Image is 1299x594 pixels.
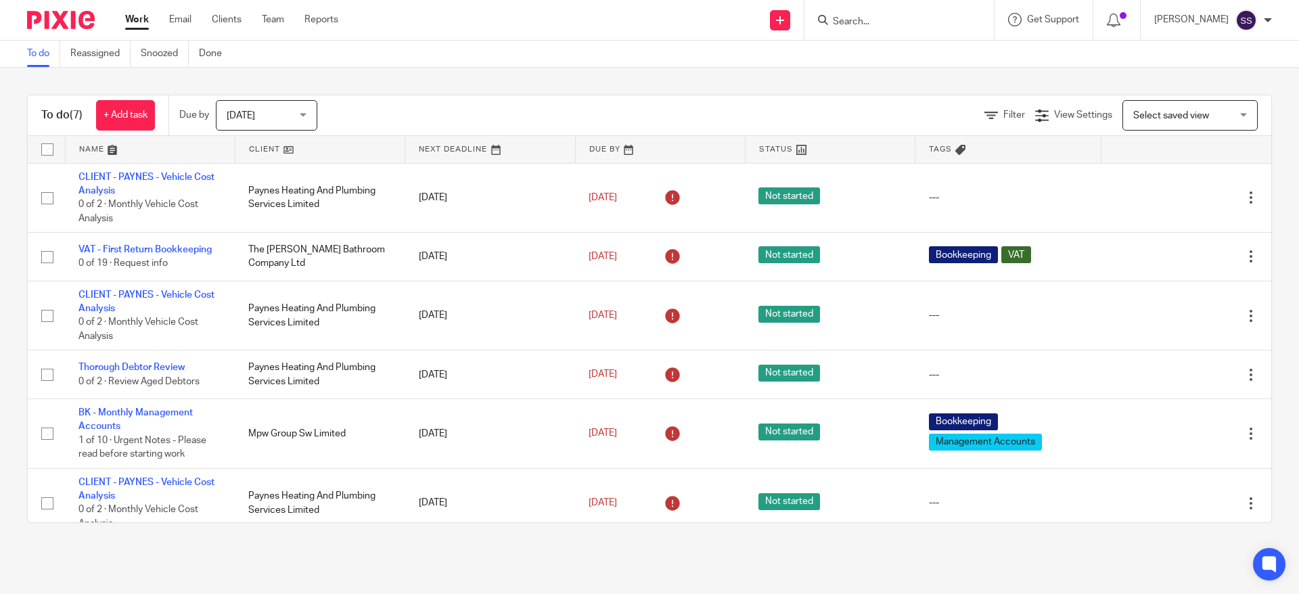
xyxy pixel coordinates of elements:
a: BK - Monthly Management Accounts [78,408,193,431]
td: Paynes Heating And Plumbing Services Limited [235,163,405,233]
span: [DATE] [227,111,255,120]
img: Pixie [27,11,95,29]
span: 0 of 2 · Review Aged Debtors [78,377,200,386]
h1: To do [41,108,83,122]
a: VAT - First Return Bookkeeping [78,245,212,254]
td: Paynes Heating And Plumbing Services Limited [235,350,405,398]
span: [DATE] [589,193,617,202]
span: Not started [758,246,820,263]
span: [DATE] [589,311,617,320]
td: [DATE] [405,233,575,281]
span: Bookkeeping [929,246,998,263]
span: Management Accounts [929,434,1042,451]
td: [DATE] [405,281,575,350]
td: Mpw Group Sw Limited [235,398,405,468]
a: Reassigned [70,41,131,67]
td: [DATE] [405,468,575,538]
a: Email [169,13,191,26]
span: Tags [929,145,952,153]
span: VAT [1001,246,1031,263]
span: Not started [758,365,820,382]
a: CLIENT - PAYNES - Vehicle Cost Analysis [78,290,214,313]
td: [DATE] [405,398,575,468]
span: 0 of 2 · Monthly Vehicle Cost Analysis [78,318,198,342]
p: [PERSON_NAME] [1154,13,1229,26]
span: Not started [758,187,820,204]
span: Not started [758,493,820,510]
span: Get Support [1027,15,1079,24]
p: Due by [179,108,209,122]
td: The [PERSON_NAME] Bathroom Company Ltd [235,233,405,281]
span: (7) [70,110,83,120]
div: --- [929,309,1088,322]
span: 0 of 2 · Monthly Vehicle Cost Analysis [78,505,198,529]
span: Filter [1003,110,1025,120]
td: [DATE] [405,350,575,398]
img: svg%3E [1235,9,1257,31]
a: CLIENT - PAYNES - Vehicle Cost Analysis [78,478,214,501]
span: Bookkeeping [929,413,998,430]
span: 0 of 2 · Monthly Vehicle Cost Analysis [78,200,198,223]
div: --- [929,191,1088,204]
a: Done [199,41,232,67]
span: [DATE] [589,370,617,380]
td: Paynes Heating And Plumbing Services Limited [235,468,405,538]
td: [DATE] [405,163,575,233]
input: Search [831,16,953,28]
a: To do [27,41,60,67]
a: Snoozed [141,41,189,67]
td: Paynes Heating And Plumbing Services Limited [235,281,405,350]
a: + Add task [96,100,155,131]
span: [DATE] [589,429,617,438]
span: 1 of 10 · Urgent Notes - Please read before starting work [78,436,206,459]
span: [DATE] [589,498,617,507]
span: Not started [758,424,820,440]
a: Clients [212,13,242,26]
a: CLIENT - PAYNES - Vehicle Cost Analysis [78,173,214,196]
a: Work [125,13,149,26]
span: Not started [758,306,820,323]
span: Select saved view [1133,111,1209,120]
a: Reports [304,13,338,26]
span: [DATE] [589,252,617,261]
span: View Settings [1054,110,1112,120]
div: --- [929,496,1088,509]
a: Team [262,13,284,26]
a: Thorough Debtor Review [78,363,185,372]
span: 0 of 19 · Request info [78,259,168,269]
div: --- [929,368,1088,382]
